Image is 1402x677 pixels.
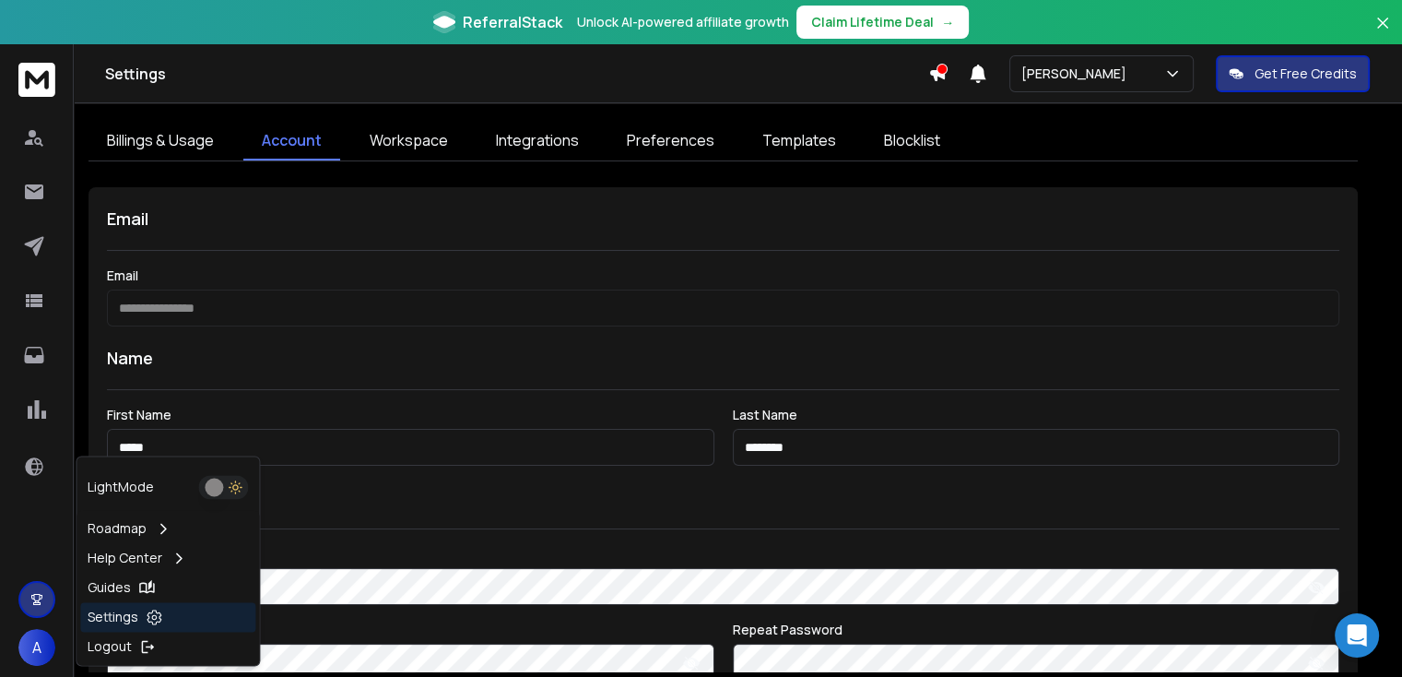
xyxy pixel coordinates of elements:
button: A [18,629,55,666]
a: Roadmap [80,514,255,543]
a: Account [243,122,340,160]
div: Open Intercom Messenger [1335,613,1379,658]
label: New Password [107,624,714,636]
p: Unlock AI-powered affiliate growth [577,13,789,31]
h1: Name [107,345,1339,371]
a: Workspace [351,122,466,160]
a: Blocklist [866,122,959,160]
label: Repeat Password [733,624,1340,636]
a: Guides [80,573,255,602]
button: Get Free Credits [1216,55,1370,92]
label: Last Name [733,409,1340,422]
p: Light Mode [88,478,154,496]
p: Guides [88,578,131,597]
button: Close banner [1371,11,1395,55]
label: Current Password [107,548,1339,561]
p: Get Free Credits [1255,65,1357,83]
a: Preferences [608,122,733,160]
p: Settings [88,608,138,626]
a: Help Center [80,543,255,573]
button: Claim Lifetime Deal→ [796,6,969,39]
p: Help Center [88,549,162,567]
p: [PERSON_NAME] [1021,65,1134,83]
a: Settings [80,602,255,632]
a: Billings & Usage [88,122,232,160]
p: Logout [88,637,132,656]
a: Templates [744,122,854,160]
h1: Email [107,206,1339,232]
label: First Name [107,409,714,422]
a: Integrations [477,122,597,160]
h1: Settings [105,63,928,85]
label: Email [107,269,1339,282]
span: → [941,13,954,31]
span: ReferralStack [463,11,562,33]
p: Roadmap [88,519,147,538]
